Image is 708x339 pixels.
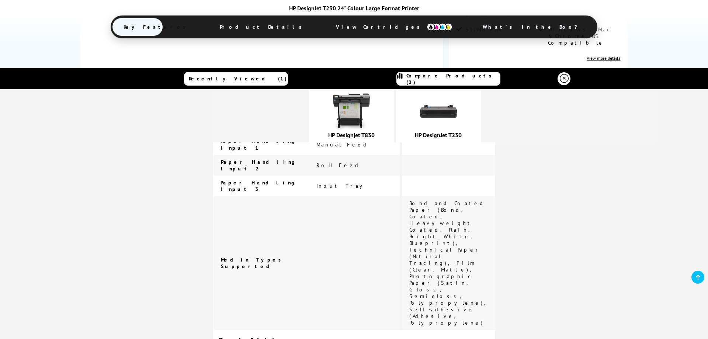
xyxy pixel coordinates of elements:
[221,256,285,270] span: Media Types Supported
[184,72,288,86] a: Recently Viewed (1)
[406,72,500,86] span: Compare Products (2)
[316,162,361,169] span: Roll Feed
[96,4,612,12] div: HP DesignJet T230 24" Colour Large Format Printer
[328,131,375,139] a: HP Designjet T830
[316,141,369,148] span: Manual Feed
[409,200,487,326] span: Bond and Coated Paper (Bond, Coated, Heavyweight Coated, Plain, Bright White, Blueprint), Technic...
[112,18,201,36] span: Key Features
[587,55,620,61] a: View more details
[325,17,464,37] span: View Cartridges
[420,93,457,130] img: HP-DesignJet-T230-Front-Main-Small.jpg
[396,72,500,86] a: Compare Products (2)
[189,75,287,82] span: Recently Viewed (1)
[333,93,370,130] img: HP-T830-F9A28A-Front-Small.jpg
[221,138,297,151] span: Paper Handling Input 1
[472,18,596,36] span: What’s in the Box?
[221,179,297,193] span: Paper Handling Input 3
[316,183,368,189] span: Input Tray
[209,18,317,36] span: Product Details
[221,159,297,172] span: Paper Handling Input 2
[427,23,452,31] img: cmyk-icon.svg
[415,131,462,139] a: HP DesignJet T230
